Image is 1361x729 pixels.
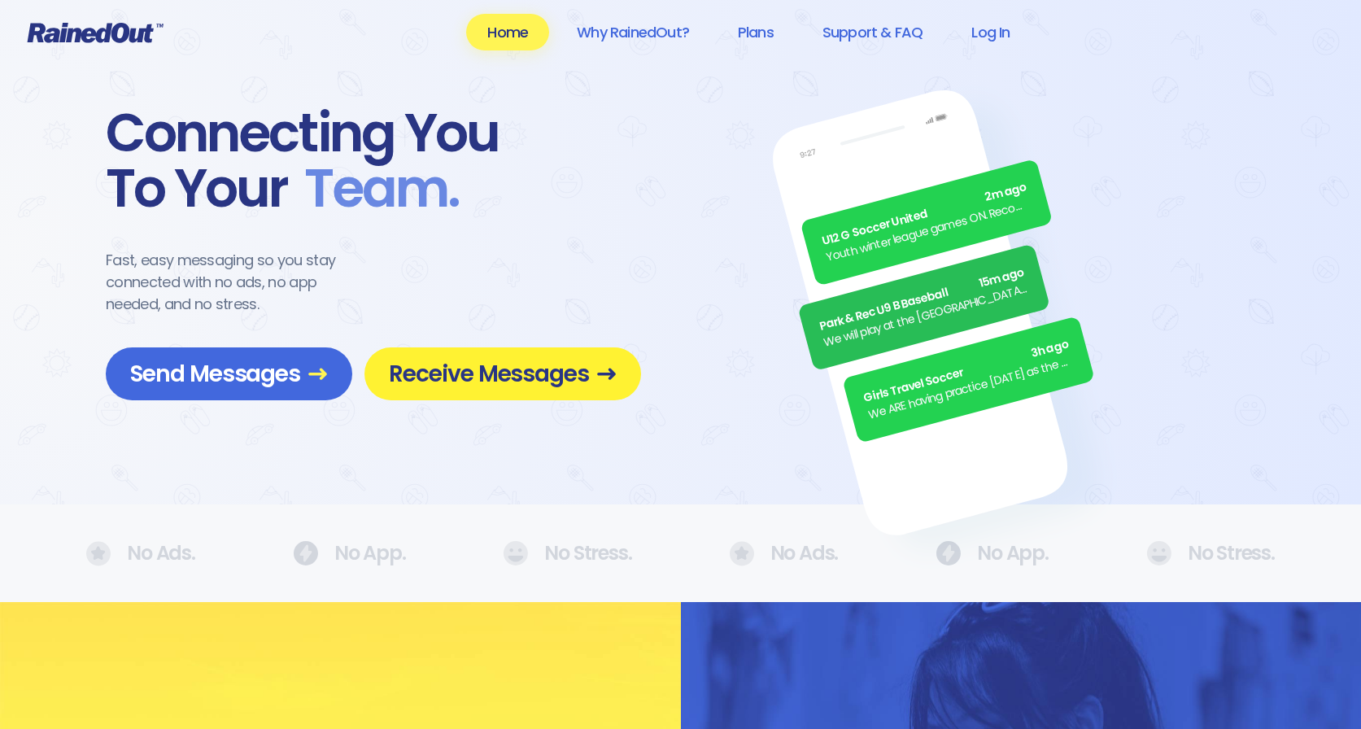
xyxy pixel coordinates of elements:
[106,106,641,216] div: Connecting You To Your
[86,541,111,566] img: No Ads.
[293,541,406,565] div: No App.
[466,14,549,50] a: Home
[977,264,1026,292] span: 15m ago
[1146,541,1171,565] img: No Ads.
[86,541,195,566] div: No Ads.
[106,249,366,315] div: Fast, easy messaging so you stay connected with no ads, no app needed, and no stress.
[130,360,328,388] span: Send Messages
[730,541,754,566] img: No Ads.
[862,336,1071,408] div: Girls Travel Soccer
[293,541,318,565] img: No Ads.
[364,347,641,400] a: Receive Messages
[950,14,1031,50] a: Log In
[503,541,631,565] div: No Stress.
[1029,336,1071,363] span: 3h ago
[503,541,528,565] img: No Ads.
[556,14,710,50] a: Why RainedOut?
[822,280,1031,351] div: We will play at the [GEOGRAPHIC_DATA]. Wear white, be at the field by 5pm.
[866,352,1075,424] div: We ARE having practice [DATE] as the sun is finally out.
[936,541,961,565] img: No Ads.
[801,14,944,50] a: Support & FAQ
[288,161,459,216] span: Team .
[106,347,352,400] a: Send Messages
[389,360,617,388] span: Receive Messages
[820,179,1029,251] div: U12 G Soccer United
[818,264,1027,335] div: Park & Rec U9 B Baseball
[730,541,839,566] div: No Ads.
[936,541,1049,565] div: No App.
[717,14,795,50] a: Plans
[984,179,1029,207] span: 2m ago
[1146,541,1275,565] div: No Stress.
[825,195,1034,267] div: Youth winter league games ON. Recommend running shoes/sneakers for players as option for footwear.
